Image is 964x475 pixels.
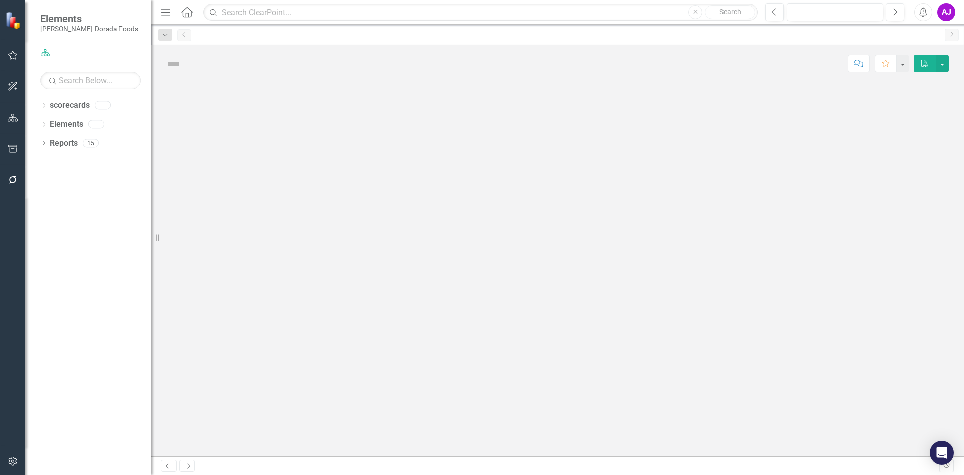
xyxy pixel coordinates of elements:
[83,139,99,147] div: 15
[166,56,182,72] img: Not Defined
[930,441,954,465] div: Open Intercom Messenger
[40,25,138,33] small: [PERSON_NAME]-Dorada Foods
[937,3,955,21] button: AJ
[50,100,90,111] a: scorecards
[40,72,141,89] input: Search Below...
[719,8,741,16] span: Search
[5,11,23,30] img: ClearPoint Strategy
[705,5,755,19] button: Search
[50,119,83,130] a: Elements
[40,13,138,25] span: Elements
[50,138,78,149] a: Reports
[203,4,758,21] input: Search ClearPoint...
